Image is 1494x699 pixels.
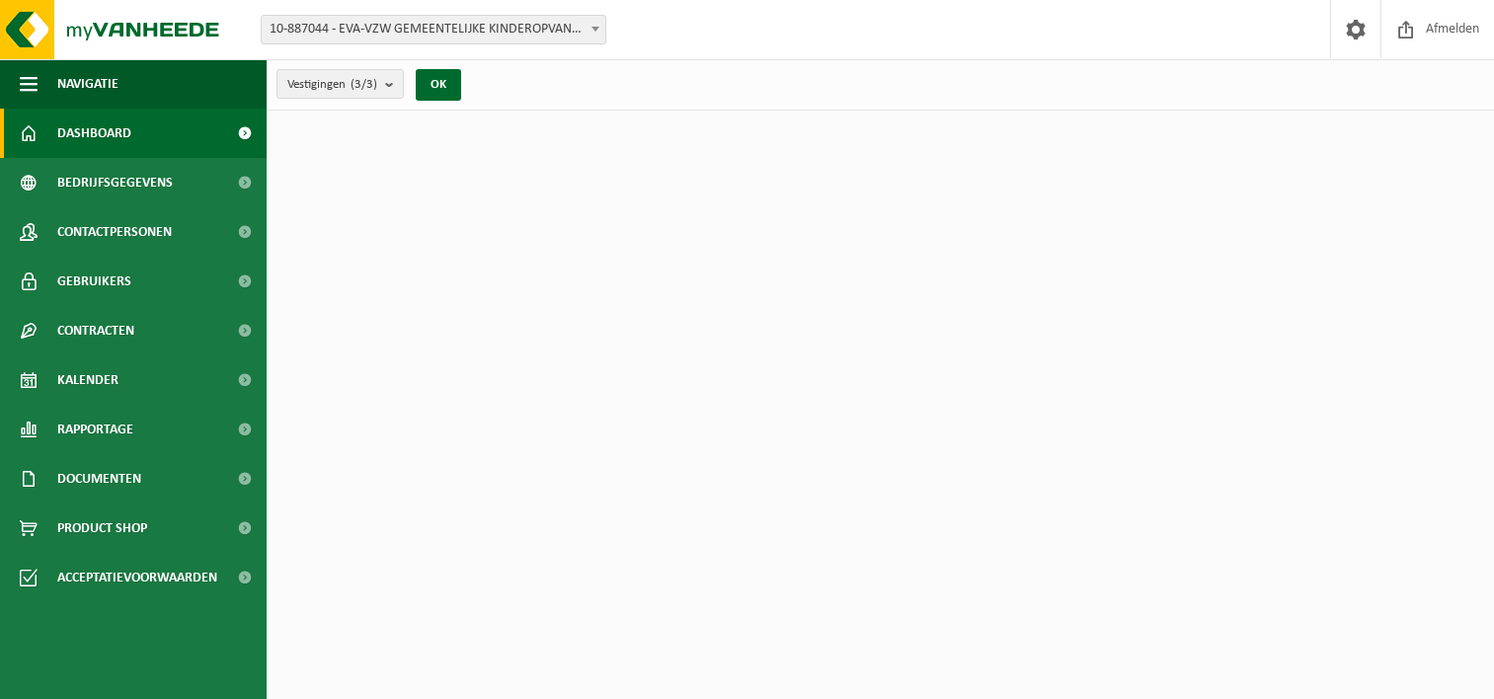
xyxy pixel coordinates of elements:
span: Acceptatievoorwaarden [57,553,217,602]
span: Gebruikers [57,257,131,306]
span: Documenten [57,454,141,504]
button: OK [416,69,461,101]
count: (3/3) [351,78,377,91]
button: Vestigingen(3/3) [276,69,404,99]
span: Contracten [57,306,134,355]
span: Vestigingen [287,70,377,100]
span: Navigatie [57,59,118,109]
span: Dashboard [57,109,131,158]
span: 10-887044 - EVA-VZW GEMEENTELIJKE KINDEROPVANG DILBEEK - ITTERBEEK [262,16,605,43]
span: Contactpersonen [57,207,172,257]
span: Product Shop [57,504,147,553]
span: 10-887044 - EVA-VZW GEMEENTELIJKE KINDEROPVANG DILBEEK - ITTERBEEK [261,15,606,44]
span: Rapportage [57,405,133,454]
span: Bedrijfsgegevens [57,158,173,207]
span: Kalender [57,355,118,405]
